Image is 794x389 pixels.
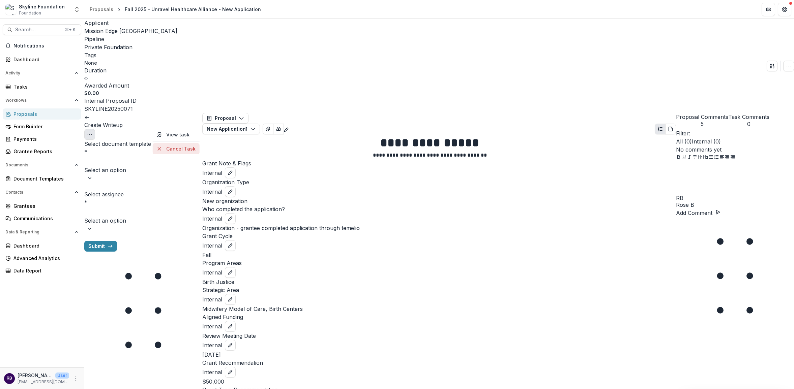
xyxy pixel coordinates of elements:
[225,267,236,278] button: edit
[202,368,222,376] span: Internal
[87,4,264,14] nav: breadcrumb
[3,265,81,276] a: Data Report
[19,10,41,16] span: Foundation
[202,113,248,124] button: Proposal
[5,163,72,167] span: Documents
[3,213,81,224] a: Communications
[202,259,676,267] p: Program Areas
[84,97,137,105] p: Internal Proposal ID
[202,351,676,359] p: [DATE]
[263,124,273,134] button: View Attached Files
[202,241,222,250] span: Internal
[5,71,72,75] span: Activity
[202,205,676,213] p: Who completed the application?
[202,178,676,186] p: Organization Type
[3,68,81,78] button: Open Activity
[778,3,791,16] button: Get Help
[676,113,728,127] button: Proposal Comments
[202,188,222,196] span: Internal
[676,209,721,217] button: Add Comment
[84,140,202,148] p: Select document template
[202,124,260,134] button: New Application1
[725,154,730,162] button: Align Center
[202,322,222,330] span: Internal
[202,215,222,223] span: Internal
[202,251,676,259] p: Fall
[84,90,99,97] p: $0.00
[225,321,236,332] button: edit
[84,19,109,27] p: Applicant
[3,40,81,51] button: Notifications
[3,253,81,264] a: Advanced Analytics
[3,200,81,212] a: Grantees
[72,3,82,16] button: Open entity switcher
[84,51,96,59] p: Tags
[13,175,76,182] div: Document Templates
[13,83,76,90] div: Tasks
[84,190,202,198] p: Select assignee
[202,159,676,167] p: Grant Note & Flags
[84,241,117,252] button: Submit
[72,375,80,383] button: More
[225,294,236,305] button: edit
[676,138,692,145] span: All ( 0 )
[13,123,76,130] div: Form Builder
[84,217,164,225] div: Select an option
[125,6,261,13] div: Fall 2025 - Unravel Healthcare Alliance - New Application
[3,146,81,157] a: Grantee Reports
[5,98,72,103] span: Workflows
[202,313,676,321] p: Aligned Funding
[13,267,76,274] div: Data Report
[719,154,725,162] button: Align Left
[13,110,76,118] div: Proposals
[5,190,72,195] span: Contacts
[681,154,687,162] button: Underline
[3,108,81,120] a: Proposals
[3,240,81,251] a: Dashboard
[692,154,698,162] button: Strike
[202,359,676,367] p: Grant Recommendation
[708,154,714,162] button: Bullet List
[3,173,81,184] a: Document Templates
[225,367,236,378] button: edit
[202,305,676,313] p: Midwifery Model of Care, Birth Centers
[225,167,236,178] button: edit
[13,56,76,63] div: Dashboard
[225,340,236,351] button: edit
[3,160,81,170] button: Open Documents
[676,201,794,209] p: Rose B
[13,202,76,209] div: Grantees
[87,4,116,14] a: Proposals
[284,124,289,134] button: Edit as form
[225,186,236,197] button: edit
[202,286,676,294] p: Strategic Area
[55,372,69,379] p: User
[84,82,129,90] p: Awarded Amount
[676,121,728,127] span: 5
[84,129,95,140] button: Options
[730,154,735,162] button: Align Right
[714,154,719,162] button: Ordered List
[703,154,708,162] button: Heading 2
[3,95,81,106] button: Open Workflows
[90,6,113,13] div: Proposals
[202,224,676,232] p: Organization - grantee completed application through temelio
[84,59,97,66] p: None
[18,379,69,385] p: [EMAIL_ADDRESS][DOMAIN_NAME]
[202,378,676,386] p: $50,000
[3,24,81,35] button: Search...
[13,255,76,262] div: Advanced Analytics
[202,295,222,303] span: Internal
[84,43,133,51] p: Private Foundation
[687,154,692,162] button: Italicize
[19,3,65,10] div: Skyline Foundation
[13,43,79,49] span: Notifications
[18,372,53,379] p: [PERSON_NAME]
[13,242,76,249] div: Dashboard
[7,376,12,381] div: Rose Brookhouse
[3,54,81,65] a: Dashboard
[202,332,676,340] p: Review Meeting Date
[225,240,236,251] button: edit
[84,35,104,43] p: Pipeline
[13,148,76,155] div: Grantee Reports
